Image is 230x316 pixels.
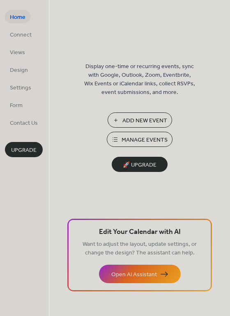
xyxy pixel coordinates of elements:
span: Upgrade [11,146,37,155]
span: Manage Events [122,136,168,144]
span: Edit Your Calendar with AI [99,227,181,238]
span: Home [10,13,25,22]
span: Add New Event [122,117,167,125]
button: Open AI Assistant [99,265,181,283]
button: Add New Event [108,112,172,128]
a: Connect [5,27,37,41]
span: Design [10,66,28,75]
span: Display one-time or recurring events, sync with Google, Outlook, Zoom, Eventbrite, Wix Events or ... [84,62,195,97]
span: Open AI Assistant [111,270,157,279]
button: 🚀 Upgrade [112,157,168,172]
a: Form [5,98,28,112]
a: Contact Us [5,116,43,129]
span: Settings [10,84,31,92]
button: Upgrade [5,142,43,157]
a: Design [5,63,33,76]
span: Contact Us [10,119,38,128]
a: Views [5,45,30,59]
span: Views [10,48,25,57]
span: Want to adjust the layout, update settings, or change the design? The assistant can help. [83,239,197,259]
span: 🚀 Upgrade [117,160,163,171]
button: Manage Events [107,132,172,147]
span: Form [10,101,23,110]
a: Settings [5,80,36,94]
a: Home [5,10,30,23]
span: Connect [10,31,32,39]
